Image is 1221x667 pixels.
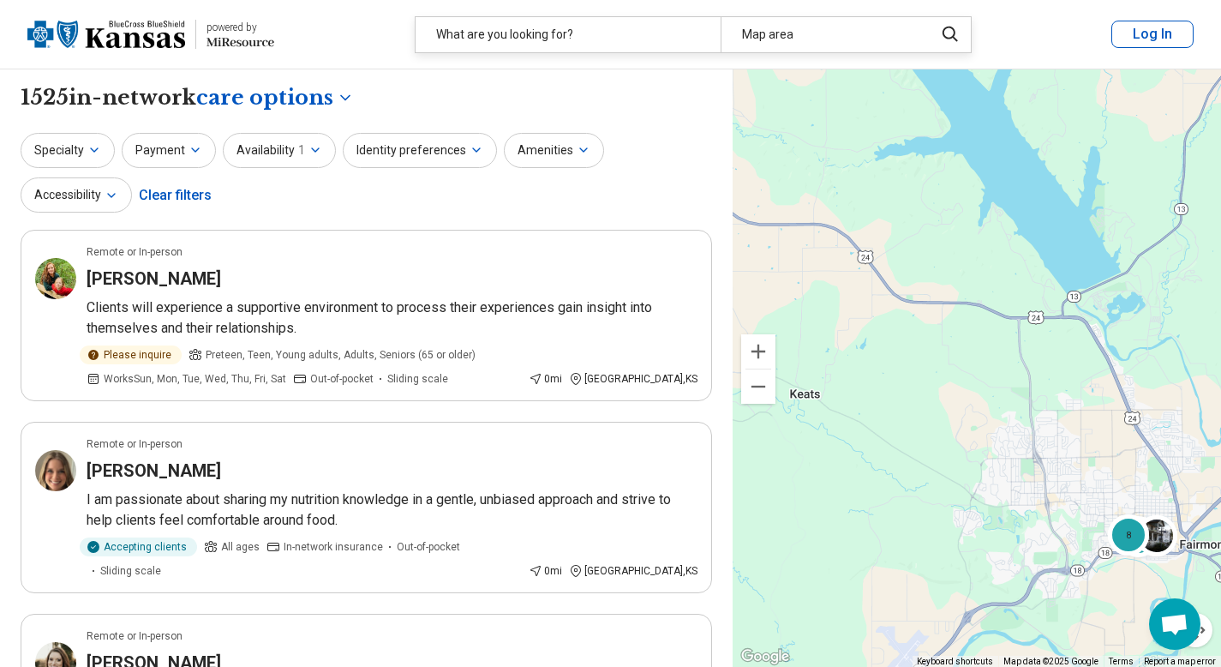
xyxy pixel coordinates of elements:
span: Sliding scale [387,371,448,387]
div: 0 mi [529,563,562,579]
p: Remote or In-person [87,244,183,260]
span: Out-of-pocket [310,371,374,387]
a: Terms (opens in new tab) [1109,657,1134,666]
button: Identity preferences [343,133,497,168]
a: Report a map error [1144,657,1216,666]
span: Map data ©2025 Google [1003,657,1098,666]
h3: [PERSON_NAME] [87,459,221,483]
div: 0 mi [529,371,562,387]
button: Accessibility [21,177,132,213]
button: Specialty [21,133,115,168]
div: 8 [1108,514,1149,556]
div: powered by [206,20,274,35]
button: Log In [1111,21,1194,48]
span: In-network insurance [284,539,383,555]
span: 1 [298,141,305,159]
span: Sliding scale [100,563,161,579]
div: Please inquire [80,346,182,364]
p: Remote or In-person [87,628,183,644]
h1: 1525 in-network [21,83,354,112]
span: All ages [221,539,260,555]
button: Payment [122,133,216,168]
span: Works Sun, Mon, Tue, Wed, Thu, Fri, Sat [104,371,286,387]
button: Amenities [504,133,604,168]
span: care options [196,83,333,112]
p: Clients will experience a supportive environment to process their experiences gain insight into t... [87,297,697,339]
div: [GEOGRAPHIC_DATA] , KS [569,563,697,579]
button: Zoom out [741,370,775,404]
div: Accepting clients [80,538,197,556]
div: What are you looking for? [416,17,721,52]
div: Clear filters [139,175,212,216]
p: I am passionate about sharing my nutrition knowledge in a gentle, unbiased approach and strive to... [87,490,697,531]
span: Preteen, Teen, Young adults, Adults, Seniors (65 or older) [206,347,476,363]
a: Blue Cross Blue Shield Kansaspowered by [27,14,274,55]
button: Zoom in [741,334,775,369]
div: Open chat [1149,598,1200,650]
div: [GEOGRAPHIC_DATA] , KS [569,371,697,387]
button: Availability1 [223,133,336,168]
img: Blue Cross Blue Shield Kansas [27,14,185,55]
h3: [PERSON_NAME] [87,267,221,291]
button: Care options [196,83,354,112]
div: Map area [721,17,924,52]
p: Remote or In-person [87,436,183,452]
span: Out-of-pocket [397,539,460,555]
